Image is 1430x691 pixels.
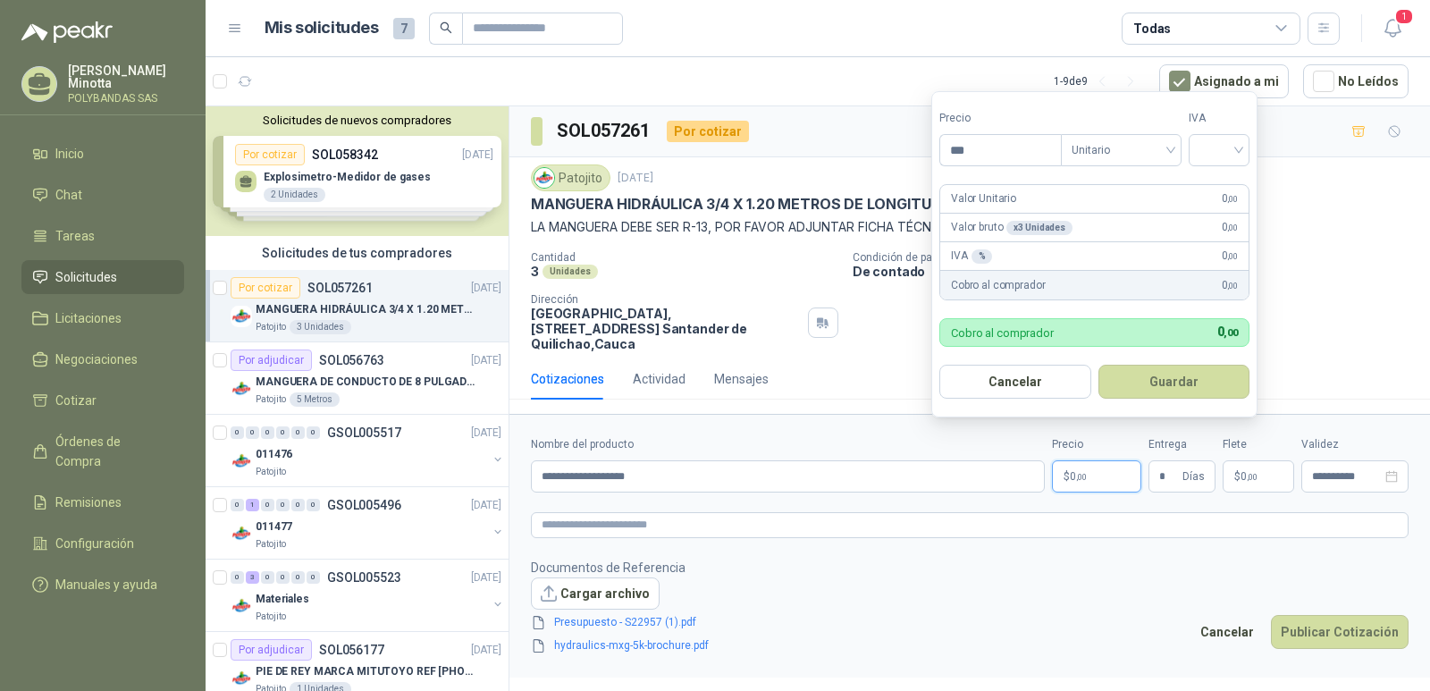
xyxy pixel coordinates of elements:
img: Company Logo [534,168,554,188]
p: Condición de pago [853,251,1423,264]
label: Precio [1052,436,1141,453]
p: GSOL005517 [327,426,401,439]
a: Presupuesto - S22957 (1).pdf [547,614,716,631]
span: 0 [1070,471,1087,482]
div: Solicitudes de tus compradores [206,236,509,270]
span: Inicio [55,144,84,164]
div: 0 [307,426,320,439]
div: 0 [291,426,305,439]
div: Por adjudicar [231,350,312,371]
p: 011476 [256,446,292,463]
p: 3 [531,264,539,279]
span: Días [1182,461,1205,492]
a: hydraulics-mxg-5k-brochure.pdf [547,637,716,654]
div: 5 Metros [290,392,340,407]
a: Solicitudes [21,260,184,294]
img: Company Logo [231,523,252,544]
span: $ [1234,471,1241,482]
a: Por adjudicarSOL056763[DATE] Company LogoMANGUERA DE CONDUCTO DE 8 PULGADAS DE ALAMBRE DE ACERO P... [206,342,509,415]
span: Chat [55,185,82,205]
p: Patojito [256,537,286,552]
div: 0 [231,499,244,511]
span: ,00 [1227,223,1238,232]
p: 011477 [256,518,292,535]
p: Valor Unitario [951,190,1016,207]
div: 0 [246,426,259,439]
a: Órdenes de Compra [21,425,184,478]
a: 0 3 0 0 0 0 GSOL005523[DATE] Company LogoMaterialesPatojito [231,567,505,624]
p: [DATE] [618,170,653,187]
p: SOL057261 [307,282,373,294]
p: Cantidad [531,251,838,264]
a: 0 1 0 0 0 0 GSOL005496[DATE] Company Logo011477Patojito [231,494,505,552]
button: Solicitudes de nuevos compradores [213,114,501,127]
p: LA MANGUERA DEBE SER R-13, POR FAVOR ADJUNTAR FICHA TÉCNICA [531,217,1409,237]
div: x 3 Unidades [1006,221,1072,235]
img: Logo peakr [21,21,113,43]
h1: Mis solicitudes [265,15,379,41]
label: IVA [1189,110,1249,127]
div: Todas [1133,19,1171,38]
img: Company Logo [231,451,252,472]
p: Documentos de Referencia [531,558,737,577]
span: 0 [1241,471,1258,482]
span: Tareas [55,226,95,246]
p: MANGUERA HIDRÁULICA 3/4 X 1.20 METROS DE LONGITUD HR-HR-ACOPLADA [531,195,1073,214]
div: 0 [261,499,274,511]
div: Unidades [543,265,598,279]
div: Cotizaciones [531,369,604,389]
label: Precio [939,110,1061,127]
button: Cancelar [939,365,1091,399]
label: Flete [1223,436,1294,453]
span: ,00 [1227,251,1238,261]
div: Mensajes [714,369,769,389]
a: Chat [21,178,184,212]
div: 0 [231,426,244,439]
div: Por adjudicar [231,639,312,661]
span: ,00 [1076,472,1087,482]
span: Unitario [1072,137,1171,164]
span: Solicitudes [55,267,117,287]
p: Patojito [256,465,286,479]
div: Por cotizar [667,121,749,142]
a: Remisiones [21,485,184,519]
span: search [440,21,452,34]
img: Company Logo [231,668,252,689]
div: 0 [291,499,305,511]
p: Valor bruto [951,219,1072,236]
a: Manuales y ayuda [21,568,184,602]
p: Dirección [531,293,801,306]
div: 3 Unidades [290,320,351,334]
div: 0 [291,571,305,584]
div: Por cotizar [231,277,300,299]
span: ,00 [1227,281,1238,291]
span: ,00 [1227,194,1238,204]
p: [DATE] [471,352,501,369]
div: 1 [246,499,259,511]
button: Guardar [1098,365,1250,399]
p: [PERSON_NAME] Minotta [68,64,184,89]
span: Cotizar [55,391,97,410]
p: MANGUERA HIDRÁULICA 3/4 X 1.20 METROS DE LONGITUD HR-HR-ACOPLADA [256,301,478,318]
p: IVA [951,248,992,265]
div: Actividad [633,369,686,389]
div: Solicitudes de nuevos compradoresPor cotizarSOL058342[DATE] Explosimetro-Medidor de gases2 Unidad... [206,106,509,236]
p: De contado [853,264,1423,279]
div: 0 [276,426,290,439]
span: Remisiones [55,493,122,512]
a: Por cotizarSOL057261[DATE] Company LogoMANGUERA HIDRÁULICA 3/4 X 1.20 METROS DE LONGITUD HR-HR-AC... [206,270,509,342]
div: 0 [261,426,274,439]
img: Company Logo [231,595,252,617]
span: ,00 [1224,327,1238,339]
span: 1 [1394,8,1414,25]
p: [DATE] [471,642,501,659]
button: Publicar Cotización [1271,615,1409,649]
p: Patojito [256,610,286,624]
button: No Leídos [1303,64,1409,98]
span: Órdenes de Compra [55,432,167,471]
img: Company Logo [231,378,252,400]
button: Asignado a mi [1159,64,1289,98]
div: 0 [261,571,274,584]
p: Cobro al comprador [951,327,1054,339]
label: Validez [1301,436,1409,453]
